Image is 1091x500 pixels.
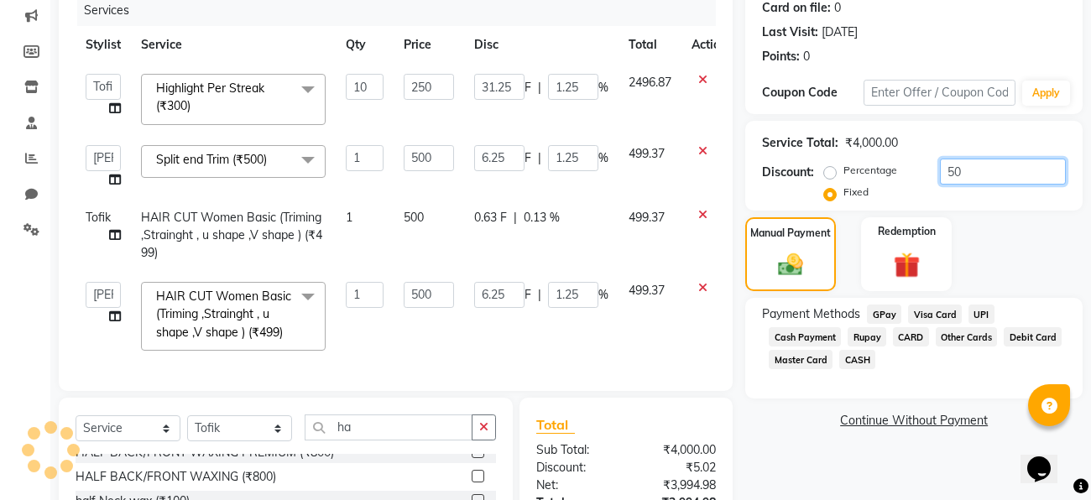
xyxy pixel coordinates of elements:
span: | [514,209,517,227]
input: Enter Offer / Coupon Code [864,80,1015,106]
span: UPI [968,305,994,324]
div: Last Visit: [762,23,818,41]
span: Split end Trim (₹500) [156,152,267,167]
span: Total [536,416,575,434]
input: Search or Scan [305,414,472,440]
div: ₹4,000.00 [626,441,728,459]
span: Other Cards [936,327,998,346]
div: Service Total: [762,134,838,152]
a: x [267,152,274,167]
span: | [538,79,541,96]
label: Manual Payment [750,226,831,241]
span: 2496.87 [629,75,671,90]
div: ₹4,000.00 [845,134,898,152]
div: Discount: [524,459,626,477]
span: Tofik [86,210,111,225]
span: 500 [404,210,424,225]
div: Net: [524,477,626,494]
span: Visa Card [908,305,962,324]
a: x [283,325,290,340]
div: ₹5.02 [626,459,728,477]
span: Payment Methods [762,305,860,323]
label: Redemption [878,224,936,239]
span: F [525,149,531,167]
div: HALF BACK/FRONT WAXING (₹800) [76,468,276,486]
span: HAIR CUT Women Basic (Triming ,Strainght , u shape ,V shape ) (₹499) [141,210,322,260]
span: Cash Payment [769,327,841,346]
th: Stylist [76,26,131,64]
span: 0.63 F [474,209,507,227]
img: _cash.svg [770,251,811,279]
span: Debit Card [1004,327,1062,346]
span: % [598,149,608,167]
span: 499.37 [629,283,665,298]
span: 0.13 % [524,209,560,227]
div: Coupon Code [762,84,864,102]
span: F [525,79,531,96]
th: Service [131,26,336,64]
span: CASH [839,350,875,369]
span: Rupay [848,327,886,346]
span: % [598,79,608,96]
div: 0 [803,48,810,65]
a: Continue Without Payment [749,412,1079,430]
span: 499.37 [629,210,665,225]
th: Action [681,26,737,64]
span: HAIR CUT Women Basic (Triming ,Strainght , u shape ,V shape ) (₹499) [156,289,291,340]
th: Price [394,26,464,64]
div: ₹3,994.98 [626,477,728,494]
div: Sub Total: [524,441,626,459]
div: Discount: [762,164,814,181]
span: GPay [867,305,901,324]
span: 1 [346,210,352,225]
div: Points: [762,48,800,65]
span: CARD [893,327,929,346]
span: Master Card [769,350,833,369]
span: Highlight Per Streak (₹300) [156,81,264,113]
span: F [525,286,531,304]
span: | [538,286,541,304]
button: Apply [1022,81,1070,106]
span: | [538,149,541,167]
span: % [598,286,608,304]
label: Percentage [843,163,897,178]
th: Qty [336,26,394,64]
a: x [191,98,198,113]
span: 499.37 [629,146,665,161]
div: [DATE] [822,23,858,41]
th: Total [619,26,681,64]
iframe: chat widget [1021,433,1074,483]
img: _gift.svg [885,249,928,282]
label: Fixed [843,185,869,200]
th: Disc [464,26,619,64]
